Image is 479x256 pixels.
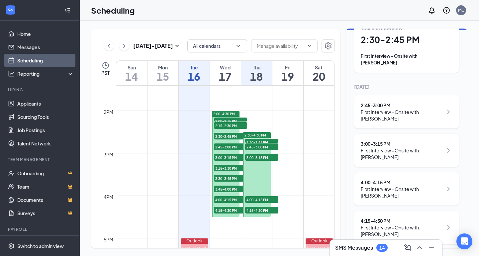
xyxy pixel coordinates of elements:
[17,193,74,207] a: DocumentsCrown
[17,54,74,67] a: Scheduling
[426,242,437,253] button: Minimize
[181,246,209,251] div: 5:00-7:00 PM
[361,25,452,32] div: Your first interview
[213,112,235,116] span: 2:00-4:30 PM
[245,143,278,150] span: 2:45-3:00 PM
[235,43,241,49] svg: ChevronDown
[179,61,210,85] a: September 16, 2025
[361,140,443,147] div: 3:00 - 3:15 PM
[428,244,435,252] svg: Minimize
[354,83,459,90] div: [DATE]
[17,180,74,193] a: TeamCrown
[102,108,115,116] div: 2pm
[116,64,147,71] div: Sun
[8,243,15,249] svg: Settings
[210,71,241,82] h1: 17
[8,70,15,77] svg: Analysis
[272,64,303,71] div: Fri
[402,242,413,253] button: ComposeMessage
[102,193,115,201] div: 4pm
[306,246,333,251] div: 5:00-7:00 PM
[210,64,241,71] div: Wed
[245,154,278,161] span: 3:00-3:15 PM
[8,157,73,162] div: Team Management
[173,42,181,50] svg: SmallChevronDown
[214,143,247,150] span: 2:45-3:00 PM
[322,39,335,52] button: Settings
[379,245,385,251] div: 14
[361,186,443,199] div: First Interview - Onsite with [PERSON_NAME]
[179,64,210,71] div: Tue
[181,238,209,244] div: Outlook
[444,223,452,231] svg: ChevronRight
[442,6,450,14] svg: QuestionInfo
[307,43,312,48] svg: ChevronDown
[335,244,373,251] h3: SMS Messages
[241,71,272,82] h1: 18
[244,133,266,137] span: 2:30-4:30 PM
[361,53,452,66] div: First Interview - Onsite with [PERSON_NAME]
[116,71,147,82] h1: 14
[17,207,74,220] a: SurveysCrown
[361,147,443,160] div: First Interview - Onsite with [PERSON_NAME]
[104,41,114,51] button: ChevronLeft
[7,7,14,13] svg: WorkstreamLogo
[147,71,178,82] h1: 15
[416,244,424,252] svg: ChevronUp
[210,61,241,85] a: September 17, 2025
[414,242,425,253] button: ChevronUp
[272,61,303,85] a: September 19, 2025
[241,64,272,71] div: Thu
[214,207,247,213] span: 4:15-4:30 PM
[245,207,278,213] span: 4:15-4:30 PM
[241,61,272,85] a: September 18, 2025
[133,42,173,49] h3: [DATE] - [DATE]
[102,236,115,243] div: 5pm
[361,34,452,45] h1: 2:30 - 2:45 PM
[361,217,443,224] div: 4:15 - 4:30 PM
[8,226,73,232] div: Payroll
[257,42,304,49] input: Manage availability
[17,70,74,77] div: Reporting
[214,186,247,192] span: 3:45-4:00 PM
[324,42,332,50] svg: Settings
[8,87,73,93] div: Hiring
[17,97,74,110] a: Applicants
[361,224,443,237] div: First Interview - Onsite with [PERSON_NAME]
[214,122,247,129] span: 2:15-2:30 PM
[214,165,247,171] span: 3:15-3:30 PM
[214,196,247,203] span: 4:00-4:15 PM
[404,244,412,252] svg: ComposeMessage
[444,108,452,116] svg: ChevronRight
[214,118,247,124] span: 2:00-2:15 PM
[102,151,115,158] div: 3pm
[147,64,178,71] div: Mon
[304,64,335,71] div: Sat
[214,175,247,182] span: 3:30-3:45 PM
[17,137,74,150] a: Talent Network
[17,27,74,41] a: Home
[102,61,110,69] svg: Clock
[91,5,135,16] h1: Scheduling
[304,71,335,82] h1: 20
[458,7,464,13] div: MC
[147,61,178,85] a: September 15, 2025
[361,109,443,122] div: First Interview - Onsite with [PERSON_NAME]
[361,102,443,109] div: 2:45 - 3:00 PM
[304,61,335,85] a: September 20, 2025
[116,61,147,85] a: September 14, 2025
[456,233,472,249] div: Open Intercom Messenger
[119,41,129,51] button: ChevronRight
[179,71,210,82] h1: 16
[272,71,303,82] h1: 19
[17,41,74,54] a: Messages
[444,146,452,154] svg: ChevronRight
[17,110,74,124] a: Sourcing Tools
[444,185,452,193] svg: ChevronRight
[17,167,74,180] a: OnboardingCrown
[187,39,247,52] button: All calendarsChevronDown
[306,238,333,244] div: Outlook
[17,124,74,137] a: Job Postings
[361,179,443,186] div: 4:00 - 4:15 PM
